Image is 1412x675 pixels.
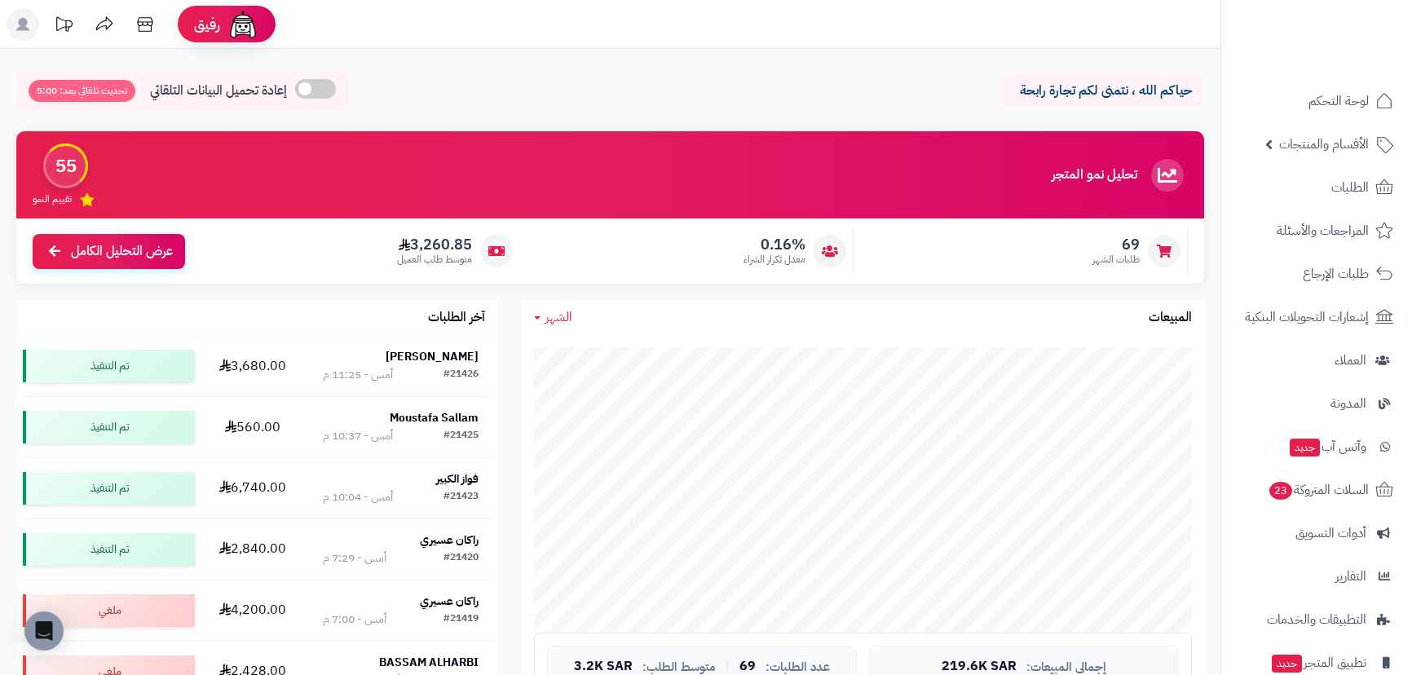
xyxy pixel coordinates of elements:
[43,8,84,45] a: تحديثات المنصة
[1335,565,1366,588] span: التقارير
[1288,435,1366,458] span: وآتس آب
[739,660,756,674] span: 69
[323,489,393,505] div: أمس - 10:04 م
[1231,600,1402,639] a: التطبيقات والخدمات
[227,8,259,41] img: ai-face.png
[1231,384,1402,423] a: المدونة
[1335,349,1366,372] span: العملاء
[1330,392,1366,415] span: المدونة
[23,533,195,566] div: تم التنفيذ
[1231,341,1402,380] a: العملاء
[942,660,1017,674] span: 219.6K SAR
[420,532,479,549] strong: راكان عسيري
[436,470,479,487] strong: فواز الكبير
[1231,82,1402,121] a: لوحة التحكم
[1231,470,1402,510] a: السلات المتروكة23
[1301,37,1397,71] img: logo-2.png
[1092,253,1140,267] span: طلبات الشهر
[1303,262,1369,285] span: طلبات الإرجاع
[397,236,472,254] span: 3,260.85
[1231,427,1402,466] a: وآتس آبجديد
[323,550,386,567] div: أمس - 7:29 م
[443,611,479,628] div: #21419
[397,253,472,267] span: متوسط طلب العميل
[1231,514,1402,553] a: أدوات التسويق
[1270,651,1366,674] span: تطبيق المتجر
[1268,479,1369,501] span: السلات المتروكة
[744,253,805,267] span: معدل تكرار الشراء
[23,411,195,443] div: تم التنفيذ
[194,15,220,34] span: رفيق
[323,428,393,444] div: أمس - 10:37 م
[534,308,572,327] a: الشهر
[443,550,479,567] div: #21420
[323,611,386,628] div: أمس - 7:00 م
[1231,557,1402,596] a: التقارير
[1231,298,1402,337] a: إشعارات التحويلات البنكية
[574,660,633,674] span: 3.2K SAR
[1331,176,1369,199] span: الطلبات
[443,489,479,505] div: #21423
[33,234,185,269] a: عرض التحليل الكامل
[1245,306,1369,329] span: إشعارات التحويلات البنكية
[1272,655,1302,673] span: جديد
[420,593,479,610] strong: راكان عسيري
[1149,311,1192,325] h3: المبيعات
[726,660,730,673] span: |
[1231,168,1402,207] a: الطلبات
[201,458,304,518] td: 6,740.00
[379,654,479,671] strong: BASSAM ALHARBI
[1026,660,1106,674] span: إجمالي المبيعات:
[24,611,64,651] div: Open Intercom Messenger
[1269,482,1293,501] span: 23
[33,192,72,206] span: تقييم النمو
[642,660,716,674] span: متوسط الطلب:
[1308,90,1369,112] span: لوحة التحكم
[443,428,479,444] div: #21425
[1295,522,1366,545] span: أدوات التسويق
[1013,82,1192,100] p: حياكم الله ، نتمنى لكم تجارة رابحة
[1290,439,1320,457] span: جديد
[390,409,479,426] strong: Moustafa Sallam
[23,350,195,382] div: تم التنفيذ
[201,397,304,457] td: 560.00
[1277,219,1369,242] span: المراجعات والأسئلة
[201,580,304,641] td: 4,200.00
[1092,236,1140,254] span: 69
[428,311,485,325] h3: آخر الطلبات
[443,367,479,383] div: #21426
[1231,254,1402,293] a: طلبات الإرجاع
[1231,211,1402,250] a: المراجعات والأسئلة
[744,236,805,254] span: 0.16%
[1279,133,1369,156] span: الأقسام والمنتجات
[71,242,173,261] span: عرض التحليل الكامل
[201,336,304,396] td: 3,680.00
[23,472,195,505] div: تم التنفيذ
[201,519,304,580] td: 2,840.00
[766,660,830,674] span: عدد الطلبات:
[1052,168,1137,183] h3: تحليل نمو المتجر
[150,82,287,100] span: إعادة تحميل البيانات التلقائي
[545,307,572,327] span: الشهر
[386,348,479,365] strong: [PERSON_NAME]
[23,594,195,627] div: ملغي
[29,80,135,102] span: تحديث تلقائي بعد: 5:00
[323,367,393,383] div: أمس - 11:25 م
[1267,608,1366,631] span: التطبيقات والخدمات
